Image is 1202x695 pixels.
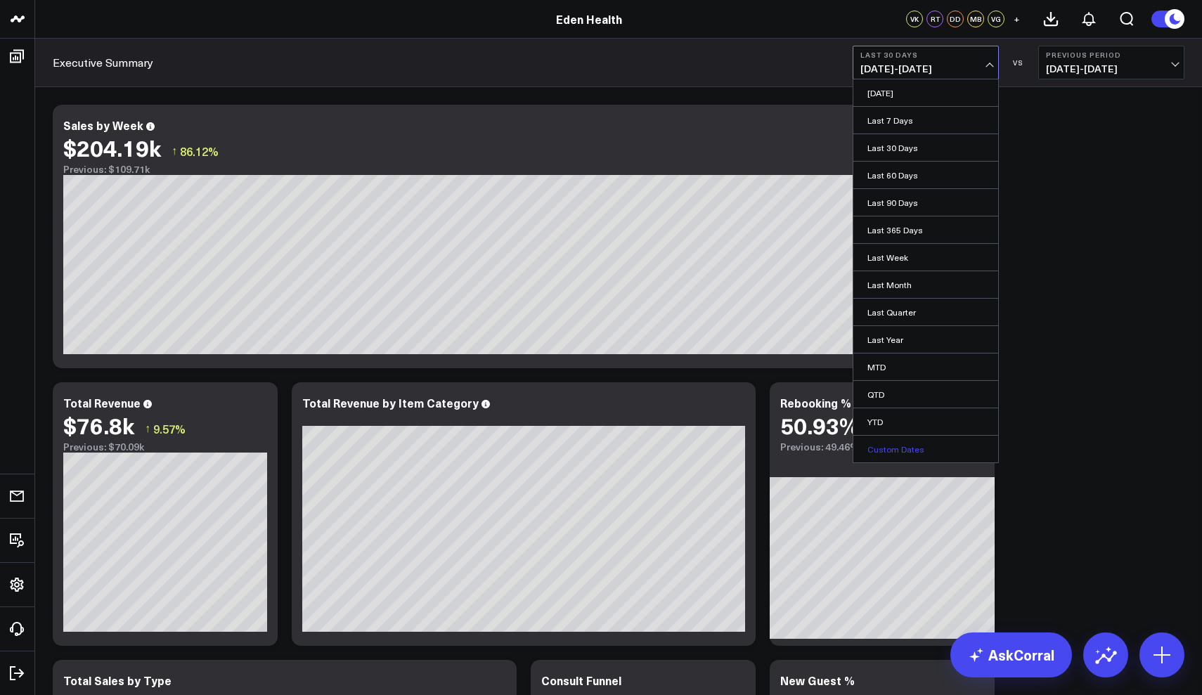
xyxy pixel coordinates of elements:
[860,51,991,59] b: Last 30 Days
[853,436,998,462] a: Custom Dates
[1046,63,1177,74] span: [DATE] - [DATE]
[53,55,153,70] a: Executive Summary
[172,142,177,160] span: ↑
[1038,46,1184,79] button: Previous Period[DATE]-[DATE]
[780,673,855,688] div: New Guest %
[63,135,161,160] div: $204.19k
[853,216,998,243] a: Last 365 Days
[906,11,923,27] div: VK
[988,11,1004,27] div: VG
[63,117,143,133] div: Sales by Week
[853,162,998,188] a: Last 60 Days
[853,46,999,79] button: Last 30 Days[DATE]-[DATE]
[853,107,998,134] a: Last 7 Days
[853,326,998,353] a: Last Year
[950,632,1072,677] a: AskCorral
[1046,51,1177,59] b: Previous Period
[1014,14,1020,24] span: +
[63,441,267,453] div: Previous: $70.09k
[853,408,998,435] a: YTD
[180,143,219,159] span: 86.12%
[853,353,998,380] a: MTD
[145,420,150,438] span: ↑
[947,11,964,27] div: DD
[853,271,998,298] a: Last Month
[853,299,998,325] a: Last Quarter
[780,413,859,438] div: 50.93%
[63,164,984,175] div: Previous: $109.71k
[860,63,991,74] span: [DATE] - [DATE]
[780,441,984,453] div: Previous: 49.46%
[1008,11,1025,27] button: +
[541,673,621,688] div: Consult Funnel
[853,79,998,106] a: [DATE]
[853,381,998,408] a: QTD
[63,413,134,438] div: $76.8k
[302,395,479,410] div: Total Revenue by Item Category
[1006,58,1031,67] div: VS
[926,11,943,27] div: RT
[556,11,622,27] a: Eden Health
[153,421,186,436] span: 9.57%
[853,134,998,161] a: Last 30 Days
[63,673,172,688] div: Total Sales by Type
[967,11,984,27] div: MB
[853,244,998,271] a: Last Week
[853,189,998,216] a: Last 90 Days
[63,395,141,410] div: Total Revenue
[780,395,851,410] div: Rebooking %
